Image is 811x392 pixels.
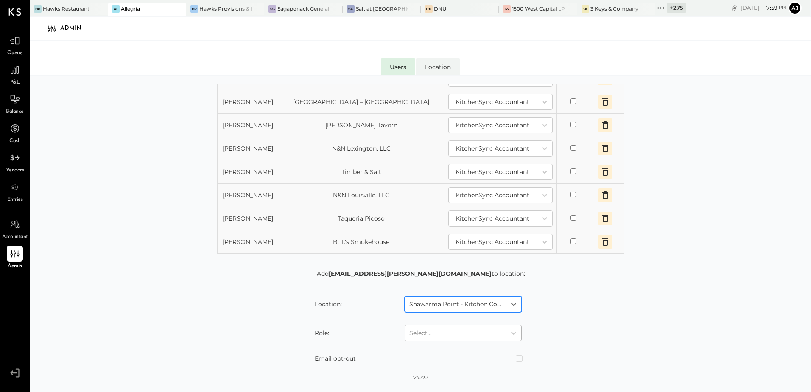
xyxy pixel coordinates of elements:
div: 1500 West Capital LP [512,5,564,12]
label: Role: [315,329,329,337]
label: Location: [315,300,342,308]
div: v 4.32.3 [413,375,428,381]
a: Entries [0,179,29,204]
td: [PERSON_NAME] Tavern [278,114,445,137]
div: HP [190,5,198,13]
td: [PERSON_NAME] [218,207,278,230]
td: B. T.'s Smokehouse [278,230,445,254]
div: DN [425,5,433,13]
a: Balance [0,91,29,116]
a: Accountant [0,216,29,241]
td: Timber & Salt [278,160,445,184]
td: [PERSON_NAME] [218,137,278,160]
span: Entries [7,196,23,204]
div: [DATE] [741,4,786,12]
div: + 275 [667,3,686,13]
button: Aj [788,1,802,15]
a: Vendors [0,150,29,174]
div: 3K [582,5,589,13]
label: Email opt-out [315,354,356,363]
li: Users [381,58,415,75]
div: 3 Keys & Company [590,5,638,12]
span: Admin [8,263,22,270]
td: N&N Lexington, LLC [278,137,445,160]
td: [PERSON_NAME] [218,114,278,137]
li: Location [416,58,460,75]
div: Salt at [GEOGRAPHIC_DATA] [356,5,408,12]
td: [PERSON_NAME] [218,90,278,114]
p: Add to location: [317,269,525,278]
div: HR [34,5,42,13]
td: [PERSON_NAME] [218,184,278,207]
div: Sa [347,5,355,13]
div: Allegria [121,5,140,12]
div: Hawks Provisions & Public House [199,5,252,12]
div: Al [112,5,120,13]
div: SG [268,5,276,13]
div: 1W [503,5,511,13]
td: Taqueria Picoso [278,207,445,230]
div: DNU [434,5,446,12]
span: Accountant [2,233,28,241]
span: Vendors [6,167,24,174]
span: P&L [10,79,20,87]
span: Balance [6,108,24,116]
strong: [EMAIL_ADDRESS][PERSON_NAME][DOMAIN_NAME] [329,270,492,277]
div: copy link [730,3,738,12]
a: Admin [0,246,29,270]
div: Admin [60,22,90,35]
a: Cash [0,120,29,145]
div: Sagaponack General Store [277,5,330,12]
span: Cash [9,137,20,145]
td: N&N Louisville, LLC [278,184,445,207]
td: [GEOGRAPHIC_DATA] – [GEOGRAPHIC_DATA] [278,90,445,114]
div: Hawks Restaurant [43,5,89,12]
a: Queue [0,33,29,57]
td: [PERSON_NAME] [218,230,278,254]
span: Queue [7,50,23,57]
td: [PERSON_NAME] [218,160,278,184]
a: P&L [0,62,29,87]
